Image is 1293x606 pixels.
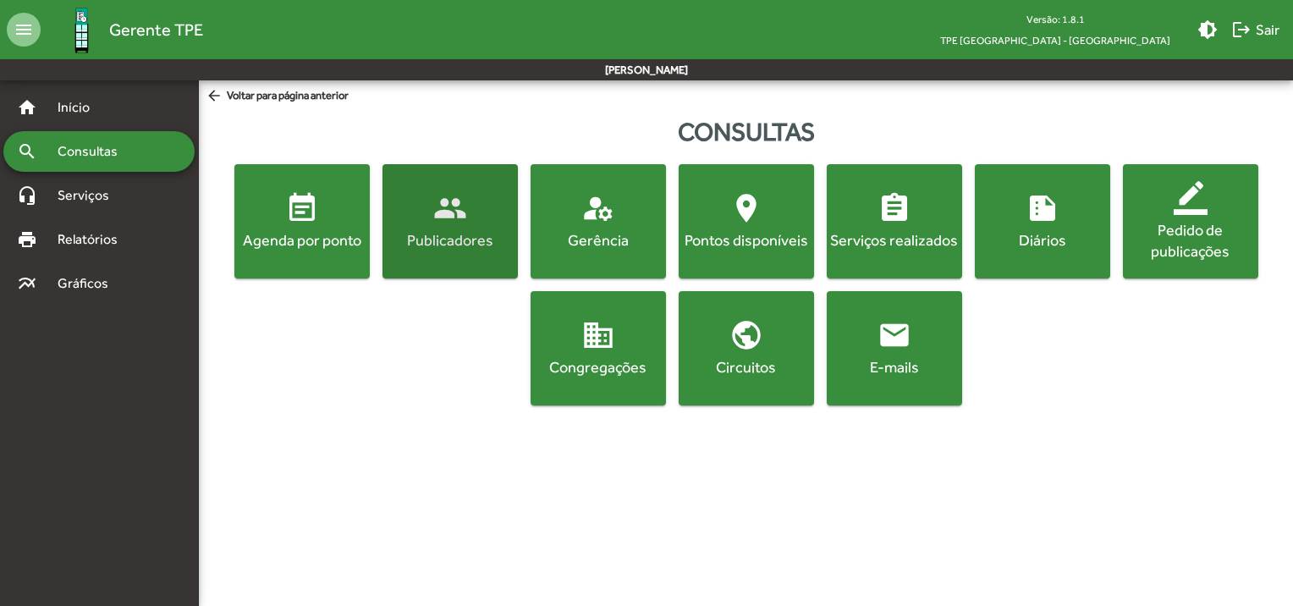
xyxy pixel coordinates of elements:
mat-icon: assignment [878,191,911,225]
div: Circuitos [682,356,811,377]
span: Serviços [47,185,132,206]
mat-icon: print [17,229,37,250]
div: Versão: 1.8.1 [927,8,1184,30]
span: Relatórios [47,229,140,250]
span: Sair [1231,14,1279,45]
mat-icon: logout [1231,19,1252,40]
mat-icon: menu [7,13,41,47]
button: Congregações [531,291,666,405]
mat-icon: manage_accounts [581,191,615,225]
mat-icon: email [878,318,911,352]
button: Gerência [531,164,666,278]
div: E-mails [830,356,959,377]
div: Congregações [534,356,663,377]
div: Pedido de publicações [1126,219,1255,262]
span: Consultas [47,141,140,162]
button: E-mails [827,291,962,405]
div: Consultas [199,113,1293,151]
div: Pontos disponíveis [682,229,811,251]
span: TPE [GEOGRAPHIC_DATA] - [GEOGRAPHIC_DATA] [927,30,1184,51]
a: Gerente TPE [41,3,203,58]
mat-icon: location_on [729,191,763,225]
mat-icon: arrow_back [206,87,227,106]
div: Gerência [534,229,663,251]
div: Agenda por ponto [238,229,366,251]
span: Início [47,97,114,118]
button: Pedido de publicações [1123,164,1258,278]
mat-icon: people [433,191,467,225]
mat-icon: border_color [1174,181,1208,215]
button: Diários [975,164,1110,278]
button: Pontos disponíveis [679,164,814,278]
mat-icon: search [17,141,37,162]
span: Voltar para página anterior [206,87,349,106]
div: Serviços realizados [830,229,959,251]
button: Circuitos [679,291,814,405]
button: Sair [1224,14,1286,45]
mat-icon: event_note [285,191,319,225]
img: Logo [54,3,109,58]
mat-icon: brightness_medium [1197,19,1218,40]
mat-icon: multiline_chart [17,273,37,294]
button: Agenda por ponto [234,164,370,278]
mat-icon: home [17,97,37,118]
button: Serviços realizados [827,164,962,278]
div: Diários [978,229,1107,251]
div: Publicadores [386,229,514,251]
span: Gerente TPE [109,16,203,43]
mat-icon: headset_mic [17,185,37,206]
span: Gráficos [47,273,131,294]
mat-icon: summarize [1026,191,1059,225]
button: Publicadores [382,164,518,278]
mat-icon: public [729,318,763,352]
mat-icon: domain [581,318,615,352]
